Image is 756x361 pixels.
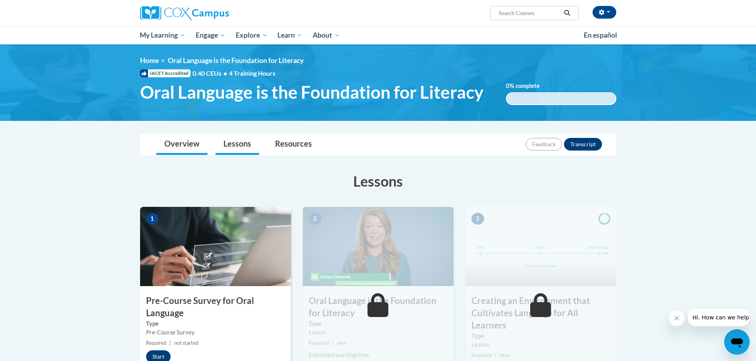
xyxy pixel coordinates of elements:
[471,352,492,358] span: Required
[471,213,484,225] span: 3
[332,340,334,346] span: |
[231,26,273,44] a: Explore
[277,31,302,40] span: Learn
[309,328,448,337] div: Lesson
[192,69,229,78] span: 0.40 CEUs
[156,134,208,155] a: Overview
[584,31,617,39] span: En español
[140,295,291,319] h3: Pre-Course Survey for Oral Language
[579,27,622,44] a: En español
[500,352,509,358] span: new
[190,26,231,44] a: Engage
[140,6,229,20] img: Cox Campus
[267,134,320,155] a: Resources
[272,26,308,44] a: Learn
[309,340,329,346] span: Required
[146,340,166,346] span: Required
[724,329,750,355] iframe: Button to launch messaging window
[229,69,275,77] span: 4 Training Hours
[592,6,616,19] button: Account Settings
[140,69,190,77] span: IACET Accredited
[337,340,346,346] span: new
[309,213,321,225] span: 2
[471,332,610,340] label: Type
[466,295,616,331] h3: Creating an Environment that Cultivates Language for All Learners
[471,340,610,349] div: Lesson
[215,134,259,155] a: Lessons
[128,26,628,44] div: Main menu
[140,207,291,286] img: Course Image
[236,31,267,40] span: Explore
[303,295,454,319] h3: Oral Language is the Foundation for Literacy
[174,340,198,346] span: not started
[140,31,185,40] span: My Learning
[140,6,291,20] a: Cox Campus
[135,26,191,44] a: My Learning
[140,56,159,65] a: Home
[223,69,227,77] span: •
[526,138,562,151] button: Feedback
[466,207,616,286] img: Course Image
[498,8,561,18] input: Search Courses
[669,310,685,326] iframe: Close message
[313,31,340,40] span: About
[309,319,448,328] label: Type
[146,213,159,225] span: 1
[495,352,496,358] span: |
[688,309,750,326] iframe: Message from company
[146,319,285,328] label: Type
[5,6,64,12] span: Hi. How can we help?
[168,56,304,65] span: Oral Language is the Foundation for Literacy
[146,328,285,337] div: Pre-Course Survey
[169,340,171,346] span: |
[140,171,616,191] h3: Lessons
[309,351,448,359] div: Estimated learning time:
[506,82,552,90] label: % complete
[303,207,454,286] img: Course Image
[140,82,483,103] span: Oral Language is the Foundation for Literacy
[308,26,345,44] a: About
[196,31,225,40] span: Engage
[506,82,510,89] span: 0
[561,8,573,18] button: Search
[564,138,602,151] button: Transcript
